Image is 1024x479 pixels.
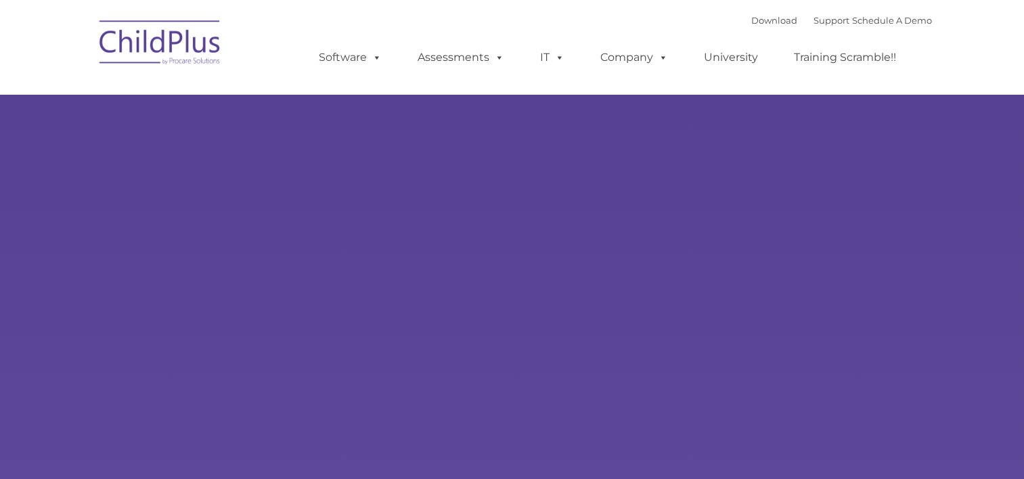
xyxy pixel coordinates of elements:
[404,44,518,71] a: Assessments
[93,11,228,78] img: ChildPlus by Procare Solutions
[751,15,797,26] a: Download
[814,15,849,26] a: Support
[690,44,772,71] a: University
[751,15,932,26] font: |
[527,44,578,71] a: IT
[780,44,910,71] a: Training Scramble!!
[587,44,682,71] a: Company
[305,44,395,71] a: Software
[852,15,932,26] a: Schedule A Demo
